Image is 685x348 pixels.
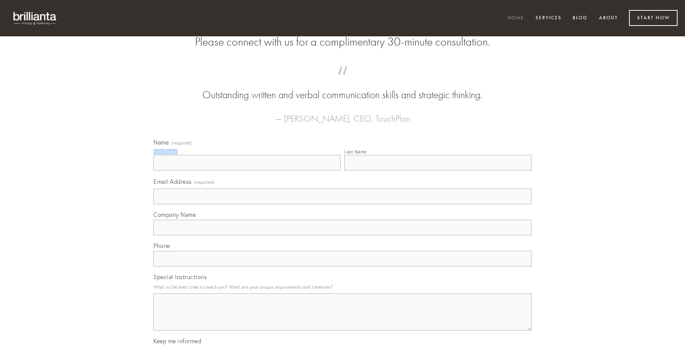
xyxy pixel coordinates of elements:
[153,35,532,49] h2: Please connect with us for a complimentary 30-minute consultation.
[153,273,207,281] span: Special Instructions
[568,12,592,24] a: Blog
[171,141,192,145] span: (required)
[153,337,201,345] span: Keep me informed
[165,102,520,126] figcaption: — [PERSON_NAME], CEO, TouchPlan
[629,10,678,26] a: Start Now
[153,149,176,155] div: First Name
[153,242,170,249] span: Phone
[153,282,532,292] p: What is the best time to reach you? What are your unique requirements and timelines?
[153,139,169,146] span: Name
[503,12,529,24] a: Home
[531,12,566,24] a: Services
[165,73,520,102] blockquote: Outstanding written and verbal communication skills and strategic thinking.
[7,7,63,29] img: brillianta - research, strategy, marketing
[194,177,215,187] span: (required)
[594,12,623,24] a: About
[165,73,520,88] span: “
[153,178,192,185] span: Email Address
[344,149,367,155] div: Last Name
[153,211,196,218] span: Company Name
